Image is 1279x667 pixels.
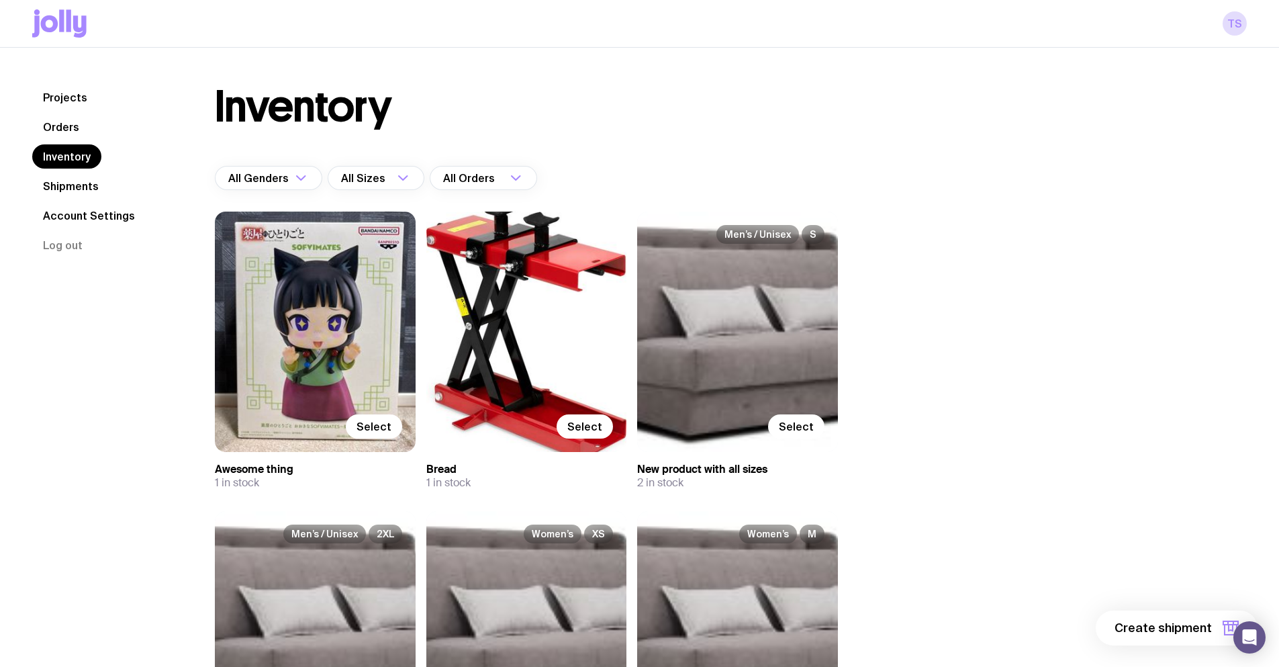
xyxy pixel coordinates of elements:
[637,476,683,490] span: 2 in stock
[1233,621,1266,654] div: Open Intercom Messenger
[800,525,824,543] span: M
[426,463,627,476] h3: Bread
[637,463,838,476] h3: New product with all sizes
[32,85,98,109] a: Projects
[443,166,498,190] span: All Orders
[328,166,424,190] div: Search for option
[357,420,391,433] span: Select
[584,525,613,543] span: XS
[567,420,602,433] span: Select
[32,115,90,139] a: Orders
[802,225,824,244] span: S
[1115,620,1212,636] span: Create shipment
[426,476,471,490] span: 1 in stock
[430,166,537,190] div: Search for option
[716,225,799,244] span: Men’s / Unisex
[1096,611,1258,646] button: Create shipment
[369,525,402,543] span: 2XL
[283,525,366,543] span: Men’s / Unisex
[215,85,391,128] h1: Inventory
[739,525,797,543] span: Women’s
[215,463,416,476] h3: Awesome thing
[228,166,291,190] span: All Genders
[524,525,581,543] span: Women’s
[32,204,146,228] a: Account Settings
[32,174,109,198] a: Shipments
[341,166,388,190] span: All Sizes
[215,476,259,490] span: 1 in stock
[32,233,93,257] button: Log out
[388,166,393,190] input: Search for option
[498,166,506,190] input: Search for option
[215,166,322,190] div: Search for option
[779,420,814,433] span: Select
[1223,11,1247,36] a: TS
[32,144,101,169] a: Inventory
